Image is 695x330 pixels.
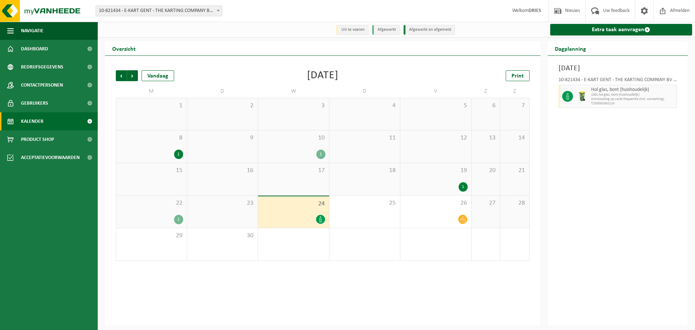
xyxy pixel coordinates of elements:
[577,91,587,102] img: WB-0140-HPE-GN-50
[475,134,497,142] span: 13
[191,199,254,207] span: 23
[21,149,80,167] span: Acceptatievoorwaarden
[459,182,468,192] div: 1
[404,167,468,175] span: 19
[372,25,400,35] li: Afgewerkt
[336,25,368,35] li: Uit te voeren
[21,58,63,76] span: Bedrijfsgegevens
[127,70,138,81] span: Volgende
[333,134,397,142] span: 11
[475,102,497,110] span: 6
[120,102,183,110] span: 1
[504,199,525,207] span: 28
[550,24,692,35] a: Extra taak aanvragen
[116,85,187,98] td: M
[506,70,530,81] a: Print
[333,199,397,207] span: 25
[21,40,48,58] span: Dashboard
[591,93,675,97] span: 140L hol glas, bont (huishoudelijk)
[559,63,677,74] h3: [DATE]
[262,200,325,208] span: 24
[21,130,54,149] span: Product Shop
[333,102,397,110] span: 4
[4,314,121,330] iframe: chat widget
[96,5,222,16] span: 10-821434 - E-KART GENT - THE KARTING COMPANY BV - GENT
[475,167,497,175] span: 20
[559,78,677,85] div: 10-821434 - E-KART GENT - THE KARTING COMPANY BV - [GEOGRAPHIC_DATA]
[191,232,254,240] span: 30
[21,22,43,40] span: Navigatie
[591,101,675,106] span: T250002062124
[21,76,63,94] span: Contactpersonen
[504,134,525,142] span: 14
[404,25,455,35] li: Afgewerkt en afgemeld
[96,6,222,16] span: 10-821434 - E-KART GENT - THE KARTING COMPANY BV - GENT
[511,73,524,79] span: Print
[191,167,254,175] span: 16
[191,102,254,110] span: 2
[591,87,675,93] span: Hol glas, bont (huishoudelijk)
[120,199,183,207] span: 22
[187,85,258,98] td: D
[472,85,501,98] td: Z
[105,41,143,55] h2: Overzicht
[120,167,183,175] span: 15
[316,150,325,159] div: 1
[262,167,325,175] span: 17
[333,167,397,175] span: 18
[500,85,529,98] td: Z
[591,97,675,101] span: Omwisseling op vaste frequentie (incl. verwerking)
[404,134,468,142] span: 12
[475,199,497,207] span: 27
[400,85,472,98] td: V
[307,70,338,81] div: [DATE]
[191,134,254,142] span: 9
[120,232,183,240] span: 29
[120,134,183,142] span: 8
[262,134,325,142] span: 10
[404,199,468,207] span: 26
[174,150,183,159] div: 1
[21,112,43,130] span: Kalender
[548,41,593,55] h2: Dagplanning
[404,102,468,110] span: 5
[528,8,541,13] strong: DRIES
[174,215,183,224] div: 1
[116,70,127,81] span: Vorige
[262,102,325,110] span: 3
[21,94,48,112] span: Gebruikers
[142,70,174,81] div: Vandaag
[504,167,525,175] span: 21
[504,102,525,110] span: 7
[329,85,401,98] td: D
[258,85,329,98] td: W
